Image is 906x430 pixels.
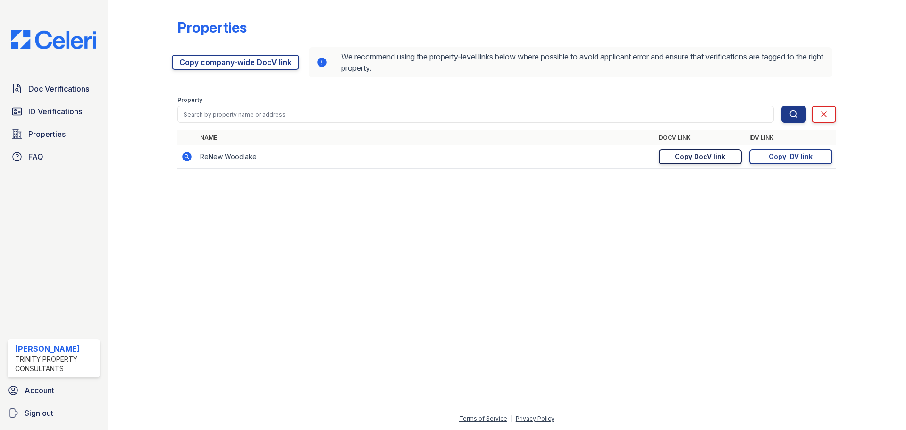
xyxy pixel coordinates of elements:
div: Trinity Property Consultants [15,354,96,373]
td: ReNew Woodlake [196,145,655,169]
a: Account [4,381,104,400]
th: IDV Link [746,130,836,145]
div: Copy DocV link [675,152,725,161]
span: Properties [28,128,66,140]
a: Properties [8,125,100,143]
a: Doc Verifications [8,79,100,98]
a: ID Verifications [8,102,100,121]
span: Account [25,385,54,396]
div: Copy IDV link [769,152,813,161]
input: Search by property name or address [177,106,774,123]
a: Terms of Service [459,415,507,422]
span: FAQ [28,151,43,162]
a: Sign out [4,404,104,422]
a: Copy DocV link [659,149,742,164]
a: FAQ [8,147,100,166]
a: Copy IDV link [749,149,832,164]
span: Sign out [25,407,53,419]
div: | [511,415,512,422]
a: Privacy Policy [516,415,554,422]
span: ID Verifications [28,106,82,117]
a: Copy company-wide DocV link [172,55,299,70]
img: CE_Logo_Blue-a8612792a0a2168367f1c8372b55b34899dd931a85d93a1a3d3e32e68fde9ad4.png [4,30,104,49]
div: Properties [177,19,247,36]
div: [PERSON_NAME] [15,343,96,354]
div: We recommend using the property-level links below where possible to avoid applicant error and ens... [309,47,832,77]
label: Property [177,96,202,104]
span: Doc Verifications [28,83,89,94]
th: DocV Link [655,130,746,145]
th: Name [196,130,655,145]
